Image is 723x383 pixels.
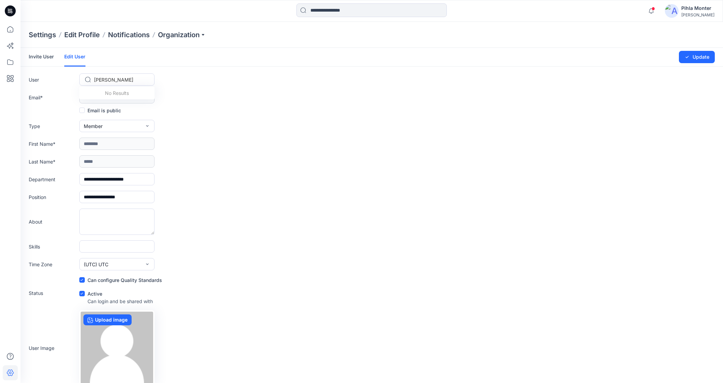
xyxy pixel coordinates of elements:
label: Email [29,94,77,101]
label: Upload image [83,314,132,325]
label: Type [29,123,77,130]
span: (UTC) UTC [84,261,108,268]
label: Time Zone [29,261,77,268]
span: Member [84,123,103,130]
p: Can login and be shared with [88,298,153,305]
label: Last Name [29,158,77,165]
label: First Name [29,140,77,147]
label: User [29,76,77,83]
button: Member [79,120,155,132]
div: No Results [79,87,155,99]
label: Status [29,289,77,297]
label: Active [79,289,102,298]
div: [PERSON_NAME] [681,12,714,17]
div: Active [79,289,153,298]
label: User Image [29,344,77,352]
a: Notifications [108,30,150,40]
label: Position [29,194,77,201]
img: avatar [665,4,679,18]
a: Edit Profile [64,30,100,40]
div: Pihla Monter [681,4,714,12]
button: (UTC) UTC [79,258,155,270]
a: Edit User [64,48,85,67]
label: Email is public [79,106,121,114]
p: Settings [29,30,56,40]
label: Department [29,176,77,183]
label: Skills [29,243,77,250]
button: Update [679,51,715,63]
a: Invite User [29,48,54,66]
label: Can configure Quality Standards [79,276,162,284]
label: About [29,218,77,225]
